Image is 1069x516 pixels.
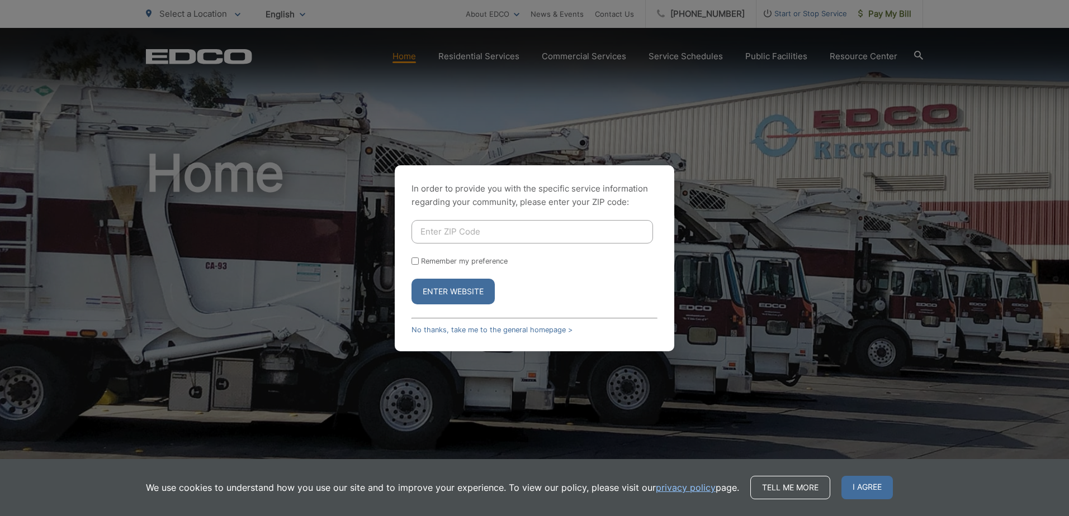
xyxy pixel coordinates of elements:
p: We use cookies to understand how you use our site and to improve your experience. To view our pol... [146,481,739,494]
span: I agree [841,476,893,499]
a: Tell me more [750,476,830,499]
a: No thanks, take me to the general homepage > [411,326,573,334]
p: In order to provide you with the specific service information regarding your community, please en... [411,182,658,209]
input: Enter ZIP Code [411,220,653,243]
button: Enter Website [411,279,495,304]
a: privacy policy [656,481,716,494]
label: Remember my preference [421,257,508,265]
